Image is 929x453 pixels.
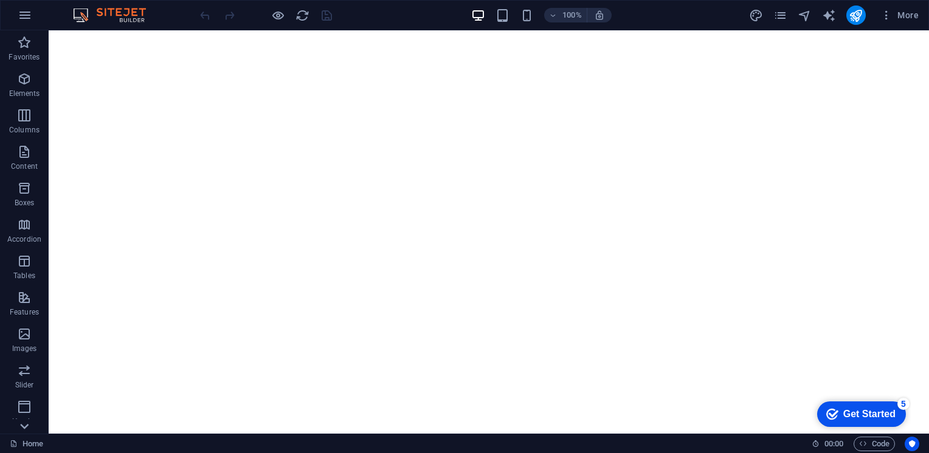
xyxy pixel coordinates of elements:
p: Favorites [9,52,40,62]
p: Slider [15,380,34,390]
button: Click here to leave preview mode and continue editing [271,8,285,22]
button: 100% [544,8,587,22]
p: Tables [13,271,35,281]
button: pages [773,8,788,22]
p: Elements [9,89,40,98]
i: Design (Ctrl+Alt+Y) [749,9,763,22]
i: Reload page [295,9,309,22]
button: publish [846,5,866,25]
p: Images [12,344,37,353]
p: Content [11,162,38,171]
p: Features [10,307,39,317]
button: reload [295,8,309,22]
span: More [880,9,919,21]
h6: 100% [562,8,582,22]
div: Get Started 5 items remaining, 0% complete [10,6,98,32]
i: Publish [849,9,863,22]
div: Get Started [36,13,88,24]
h6: Session time [812,437,844,451]
button: More [875,5,924,25]
button: navigator [798,8,812,22]
div: 5 [90,2,102,15]
img: Editor Logo [70,8,161,22]
button: Usercentrics [905,437,919,451]
p: Accordion [7,234,41,244]
span: Code [859,437,889,451]
i: AI Writer [822,9,836,22]
p: Header [12,417,36,426]
i: On resize automatically adjust zoom level to fit chosen device. [594,10,605,21]
button: Code [854,437,895,451]
button: text_generator [822,8,837,22]
i: Navigator [798,9,812,22]
a: Click to cancel selection. Double-click to open Pages [10,437,43,451]
i: Pages (Ctrl+Alt+S) [773,9,787,22]
span: 00 00 [824,437,843,451]
p: Boxes [15,198,35,208]
button: design [749,8,764,22]
p: Columns [9,125,40,135]
span: : [833,439,835,448]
